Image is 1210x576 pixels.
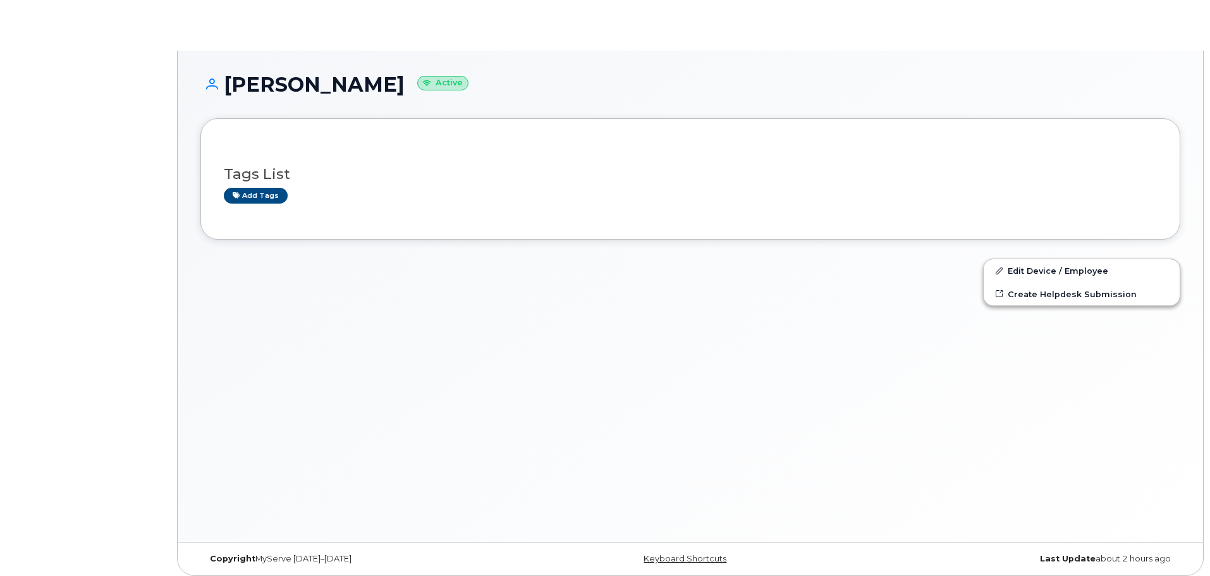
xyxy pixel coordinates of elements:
div: about 2 hours ago [853,554,1180,564]
strong: Copyright [210,554,255,563]
strong: Last Update [1040,554,1096,563]
a: Edit Device / Employee [984,259,1180,282]
a: Keyboard Shortcuts [644,554,726,563]
a: Add tags [224,188,288,204]
a: Create Helpdesk Submission [984,283,1180,305]
h1: [PERSON_NAME] [200,73,1180,95]
h3: Tags List [224,166,1157,182]
div: MyServe [DATE]–[DATE] [200,554,527,564]
small: Active [417,76,468,90]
